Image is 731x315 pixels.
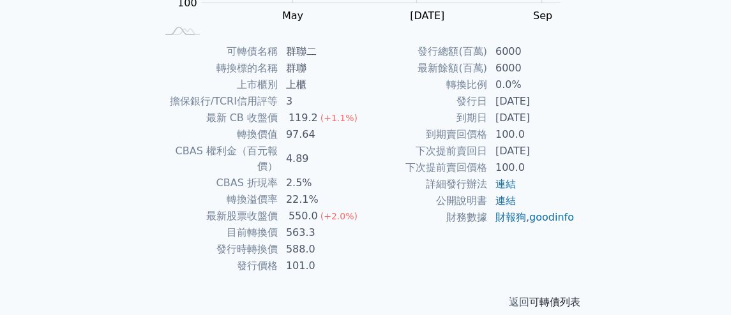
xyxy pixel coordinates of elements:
[529,296,580,308] a: 可轉債列表
[488,60,575,77] td: 6000
[141,295,591,310] p: 返回
[488,209,575,226] td: ,
[366,93,488,110] td: 發行日
[156,258,278,274] td: 發行價格
[488,77,575,93] td: 0.0%
[278,224,366,241] td: 563.3
[278,143,366,175] td: 4.89
[495,211,526,223] a: 財報狗
[156,191,278,208] td: 轉換溢價率
[667,254,731,315] div: 聊天小工具
[286,209,320,224] div: 550.0
[282,10,303,22] tspan: May
[156,241,278,258] td: 發行時轉換價
[278,93,366,110] td: 3
[366,60,488,77] td: 最新餘額(百萬)
[156,77,278,93] td: 上市櫃別
[156,93,278,110] td: 擔保銀行/TCRI信用評等
[488,126,575,143] td: 100.0
[488,159,575,176] td: 100.0
[286,110,320,126] div: 119.2
[278,258,366,274] td: 101.0
[156,110,278,126] td: 最新 CB 收盤價
[156,126,278,143] td: 轉換價值
[366,77,488,93] td: 轉換比例
[278,191,366,208] td: 22.1%
[488,110,575,126] td: [DATE]
[156,43,278,60] td: 可轉債名稱
[366,159,488,176] td: 下次提前賣回價格
[156,224,278,241] td: 目前轉換價
[533,10,552,22] tspan: Sep
[278,175,366,191] td: 2.5%
[410,10,444,22] tspan: [DATE]
[278,60,366,77] td: 群聯
[320,211,358,221] span: (+2.0%)
[488,43,575,60] td: 6000
[366,110,488,126] td: 到期日
[366,126,488,143] td: 到期賣回價格
[278,126,366,143] td: 97.64
[366,43,488,60] td: 發行總額(百萬)
[278,241,366,258] td: 588.0
[366,176,488,193] td: 詳細發行辦法
[156,208,278,224] td: 最新股票收盤價
[156,175,278,191] td: CBAS 折現率
[366,193,488,209] td: 公開說明書
[488,93,575,110] td: [DATE]
[495,194,516,207] a: 連結
[488,143,575,159] td: [DATE]
[278,43,366,60] td: 群聯二
[156,60,278,77] td: 轉換標的名稱
[320,113,358,123] span: (+1.1%)
[156,143,278,175] td: CBAS 權利金（百元報價）
[366,143,488,159] td: 下次提前賣回日
[366,209,488,226] td: 財務數據
[667,254,731,315] iframe: Chat Widget
[495,178,516,190] a: 連結
[529,211,574,223] a: goodinfo
[278,77,366,93] td: 上櫃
